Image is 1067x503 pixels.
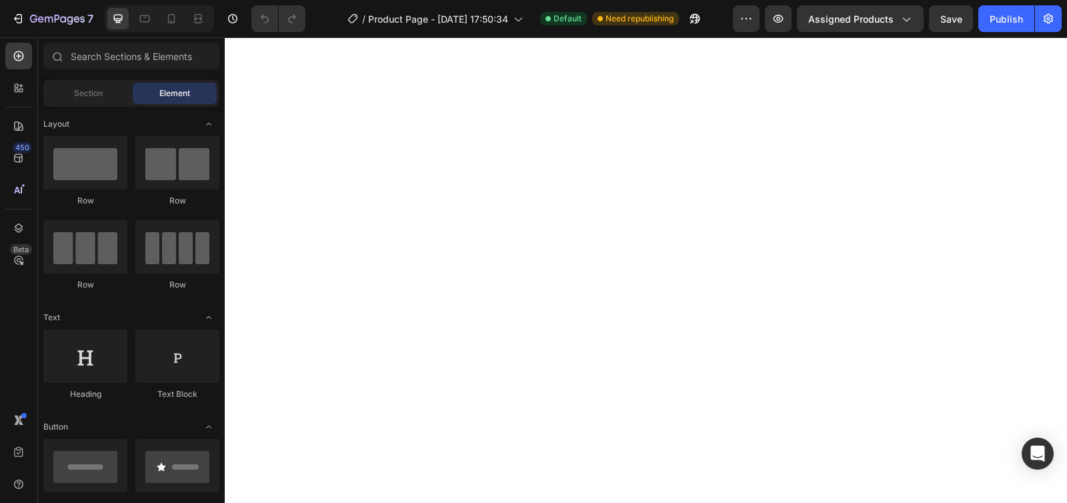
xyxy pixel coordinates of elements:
[797,5,924,32] button: Assigned Products
[87,11,93,27] p: 7
[978,5,1034,32] button: Publish
[198,416,219,438] span: Toggle open
[43,421,68,433] span: Button
[135,279,219,291] div: Row
[135,388,219,400] div: Text Block
[251,5,305,32] div: Undo/Redo
[606,13,674,25] span: Need republishing
[13,142,32,153] div: 450
[43,279,127,291] div: Row
[198,307,219,328] span: Toggle open
[159,87,190,99] span: Element
[225,37,1067,503] iframe: Design area
[554,13,582,25] span: Default
[362,12,365,26] span: /
[808,12,894,26] span: Assigned Products
[940,13,962,25] span: Save
[43,312,60,324] span: Text
[929,5,973,32] button: Save
[5,5,99,32] button: 7
[198,113,219,135] span: Toggle open
[43,43,219,69] input: Search Sections & Elements
[74,87,103,99] span: Section
[43,195,127,207] div: Row
[368,12,508,26] span: Product Page - [DATE] 17:50:34
[43,118,69,130] span: Layout
[10,244,32,255] div: Beta
[990,12,1023,26] div: Publish
[43,388,127,400] div: Heading
[1022,438,1054,470] div: Open Intercom Messenger
[135,195,219,207] div: Row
